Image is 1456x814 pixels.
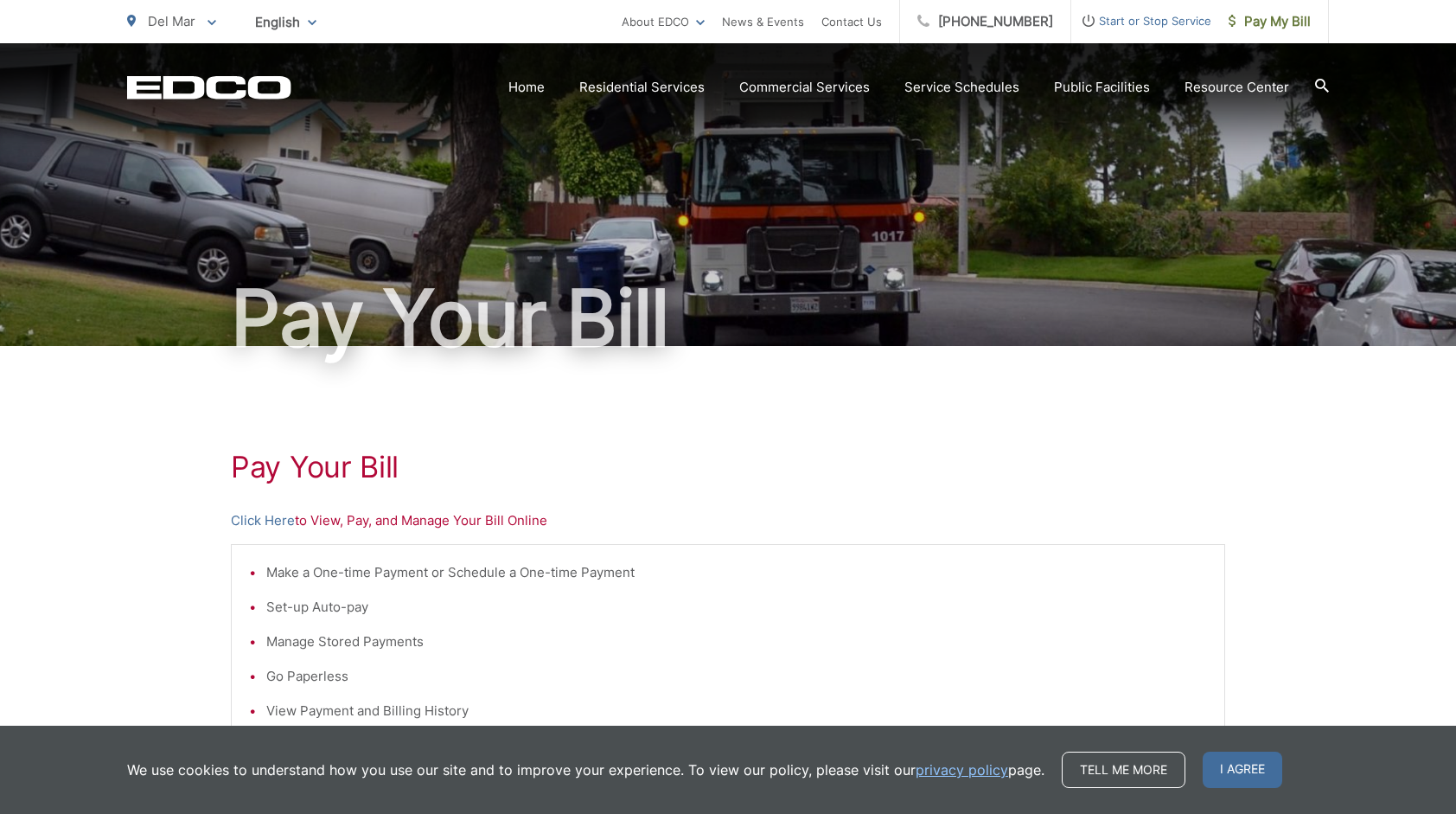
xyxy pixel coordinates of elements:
span: Del Mar [148,13,195,29]
p: to View, Pay, and Manage Your Bill Online [231,510,1225,531]
li: View Payment and Billing History [266,701,1207,721]
a: Resource Center [1185,77,1289,98]
a: privacy policy [916,760,1008,780]
li: Make a One-time Payment or Schedule a One-time Payment [266,562,1207,583]
span: Pay My Bill [1229,11,1311,32]
li: Go Paperless [266,666,1207,687]
h1: Pay Your Bill [127,275,1329,362]
a: Public Facilities [1054,77,1150,98]
a: Tell me more [1062,752,1185,788]
a: Click Here [231,510,295,531]
a: Commercial Services [739,77,870,98]
h1: Pay Your Bill [231,450,1225,484]
a: Home [508,77,545,98]
a: News & Events [722,11,804,32]
a: EDCD logo. Return to the homepage. [127,75,291,99]
p: We use cookies to understand how you use our site and to improve your experience. To view our pol... [127,760,1044,780]
a: Contact Us [821,11,882,32]
a: About EDCO [622,11,705,32]
li: Set-up Auto-pay [266,597,1207,618]
li: Manage Stored Payments [266,631,1207,652]
a: Residential Services [579,77,705,98]
span: I agree [1203,752,1282,788]
a: Service Schedules [904,77,1019,98]
span: English [242,7,329,37]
